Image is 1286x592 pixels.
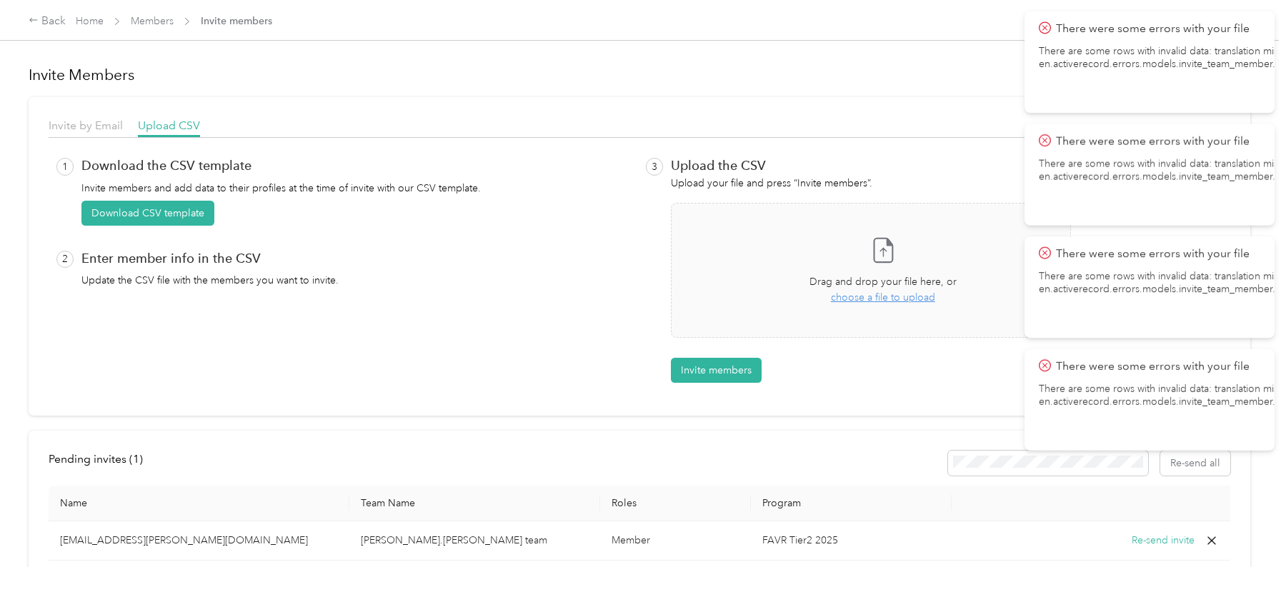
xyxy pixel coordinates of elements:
p: 3 [646,158,664,176]
p: Upload the CSV [671,158,766,173]
p: Download the CSV template [81,158,251,173]
button: Download CSV template [81,201,214,226]
th: Team Name [349,486,600,521]
th: Name [49,486,349,521]
div: left-menu [49,451,153,476]
iframe: Everlance-gr Chat Button Frame [1206,512,1286,592]
span: FAVR Tier2 2025 [762,534,838,546]
th: Program [751,486,952,521]
p: Enter member info in the CSV [81,251,261,266]
span: Invite members [201,14,272,29]
p: 2 [56,251,74,269]
p: Update the CSV file with the members you want to invite. [81,273,339,288]
span: choose a file to upload [831,291,935,303]
button: Invite members [671,358,762,383]
span: Drag and drop your file here, orchoose a file to upload [672,204,1095,337]
div: Back [29,13,66,30]
p: 1 [56,158,74,176]
a: Home [76,15,104,27]
span: Pending invites [49,452,143,466]
span: Invite by Email [49,119,123,132]
span: ( 1 ) [129,452,143,466]
p: [EMAIL_ADDRESS][PERSON_NAME][DOMAIN_NAME] [60,533,338,548]
span: Drag and drop your file here, or [809,276,957,288]
div: info-bar [49,451,1230,476]
a: Members [131,15,174,27]
span: [PERSON_NAME].[PERSON_NAME] team [361,534,547,546]
button: Re-send all [1160,451,1230,476]
div: Resend all invitations [948,451,1231,476]
span: Member [612,534,650,546]
p: Upload your file and press “Invite members”. [671,176,872,191]
th: Roles [600,486,751,521]
p: Invite members and add data to their profiles at the time of invite with our CSV template. [81,181,481,196]
span: Upload CSV [138,119,200,132]
h1: Invite Members [29,65,1250,85]
button: Re-send invite [1132,533,1195,548]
